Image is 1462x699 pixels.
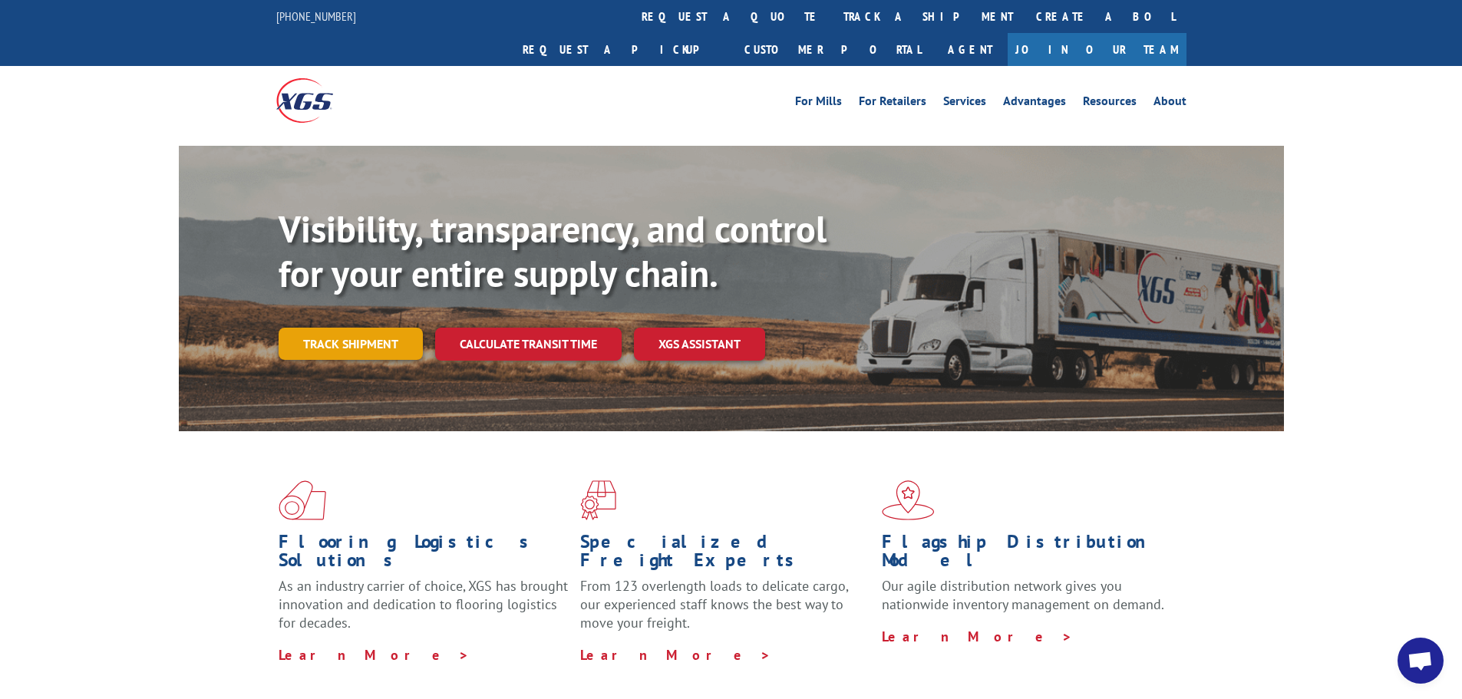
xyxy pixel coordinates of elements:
[1003,95,1066,112] a: Advantages
[634,328,765,361] a: XGS ASSISTANT
[276,8,356,24] a: [PHONE_NUMBER]
[279,480,326,520] img: xgs-icon-total-supply-chain-intelligence-red
[1398,638,1444,684] div: Open chat
[580,646,771,664] a: Learn More >
[859,95,926,112] a: For Retailers
[279,328,423,360] a: Track shipment
[882,628,1073,645] a: Learn More >
[580,480,616,520] img: xgs-icon-focused-on-flooring-red
[882,532,1172,577] h1: Flagship Distribution Model
[882,480,935,520] img: xgs-icon-flagship-distribution-model-red
[279,577,568,631] span: As an industry carrier of choice, XGS has brought innovation and dedication to flooring logistics...
[882,577,1164,613] span: Our agile distribution network gives you nationwide inventory management on demand.
[733,33,932,66] a: Customer Portal
[279,205,827,297] b: Visibility, transparency, and control for your entire supply chain.
[279,532,569,577] h1: Flooring Logistics Solutions
[435,328,622,361] a: Calculate transit time
[932,33,1008,66] a: Agent
[1008,33,1186,66] a: Join Our Team
[1083,95,1137,112] a: Resources
[279,646,470,664] a: Learn More >
[1153,95,1186,112] a: About
[580,577,870,645] p: From 123 overlength loads to delicate cargo, our experienced staff knows the best way to move you...
[511,33,733,66] a: Request a pickup
[795,95,842,112] a: For Mills
[580,532,870,577] h1: Specialized Freight Experts
[943,95,986,112] a: Services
